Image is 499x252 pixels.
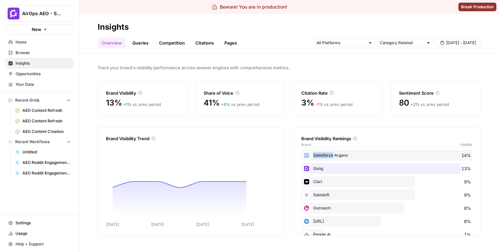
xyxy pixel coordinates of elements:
[464,178,471,185] span: 9%
[22,170,71,176] span: AEO Reddit Engagement - Fork
[15,139,50,145] span: Recent Workflows
[98,64,481,71] span: Track your brand's visibility performance across answer engines with comprehensive metrics.
[22,108,71,113] span: AEO Content Refresh
[301,216,472,227] div: [URL]
[12,126,74,137] a: AEO Content Creation
[123,102,161,108] div: vs. prev. period
[411,102,449,108] div: vs. prev. period
[301,229,472,240] div: People Ai
[12,105,74,116] a: AEO Content Refresh
[464,205,471,211] span: 8%
[12,116,74,126] a: AEO Content Refresh
[5,69,74,79] a: Opportunities
[5,37,74,47] a: Home
[316,40,365,46] input: All Platforms
[5,239,74,249] button: Help + Support
[128,38,152,48] a: Queries
[301,135,472,142] div: Brand Visibility Rankings
[16,241,71,247] span: Help + Support
[304,166,309,171] img: w6cjb6u2gvpdnjw72qw8i2q5f3eb
[16,39,71,45] span: Home
[123,102,131,107] span: + 1 %
[15,97,39,103] span: Recent Grids
[22,10,62,17] span: AirOps AEO - Single Brand (Gong)
[16,220,71,226] span: Settings
[301,90,375,96] div: Citation Rate
[5,58,74,69] a: Insights
[460,142,472,147] span: Visibility
[461,4,494,10] span: Break Production
[304,205,309,211] img: w5j8drkl6vorx9oircl0z03rjk9p
[196,222,209,227] tspan: [DATE]
[151,222,164,227] tspan: [DATE]
[399,90,472,96] div: Sentiment Score
[12,157,74,168] a: AEO Reddit Engagement - Fork
[191,38,218,48] a: Citations
[12,168,74,178] a: AEO Reddit Engagement - Fork
[301,190,472,200] div: Salesloft
[16,50,71,56] span: Browse
[5,79,74,90] a: Your Data
[22,118,71,124] span: AEO Content Refresh
[22,129,71,135] span: AEO Content Creation
[464,231,471,238] span: 1%
[16,231,71,236] span: Usage
[155,38,189,48] a: Competition
[22,160,71,166] span: AEO Reddit Engagement - Fork
[304,179,309,184] img: h6qlr8a97mop4asab8l5qtldq2wv
[221,102,230,107] span: + 4 %
[221,102,259,108] div: vs. prev. period
[458,3,496,11] button: Break Production
[98,22,129,32] div: Insights
[5,5,74,22] button: Workspace: AirOps AEO - Single Brand (Gong)
[304,232,309,237] img: m91aa644vh47mb0y152o0kapheco
[5,24,74,34] button: New
[32,26,41,33] span: New
[301,142,311,147] span: Brand
[204,90,277,96] div: Share of Voice
[304,192,309,198] img: vpq3xj2nnch2e2ivhsgwmf7hbkjf
[12,147,74,157] a: Untitled
[16,60,71,66] span: Insights
[464,192,471,198] span: 9%
[461,165,471,172] span: 13%
[204,98,219,108] span: 41%
[16,81,71,87] span: Your Data
[301,176,472,187] div: Clari
[22,149,71,155] span: Untitled
[106,222,119,227] tspan: [DATE]
[5,137,74,147] button: Recent Workflows
[106,135,277,142] div: Brand Visibility Trend
[301,203,472,213] div: Outreach
[5,218,74,228] a: Settings
[304,153,309,158] img: e001jt87q6ctylcrzboubucy6uux
[106,90,179,96] div: Brand Visibility
[5,228,74,239] a: Usage
[316,102,323,107] span: – 1 %
[106,98,122,108] span: 13%
[5,95,74,105] button: Recent Grids
[316,102,352,108] div: vs. prev. period
[304,219,309,224] img: khqciriqz2uga3pxcoz8d1qji9pc
[212,4,287,10] div: Beware! You are in production!
[411,102,419,107] span: + 2 %
[301,163,472,174] div: Gong
[5,47,74,58] a: Browse
[446,40,476,46] span: [DATE] - [DATE]
[399,98,409,108] span: 80
[301,98,314,108] span: 3%
[380,40,423,46] input: Category Related
[98,38,126,48] a: Overview
[436,39,481,47] button: [DATE] - [DATE]
[220,38,241,48] a: Pages
[464,218,471,225] span: 6%
[301,150,472,161] div: Salesforce Argano
[461,152,471,159] span: 14%
[16,71,71,77] span: Opportunities
[241,222,254,227] tspan: [DATE]
[8,8,19,19] img: AirOps AEO - Single Brand (Gong) Logo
